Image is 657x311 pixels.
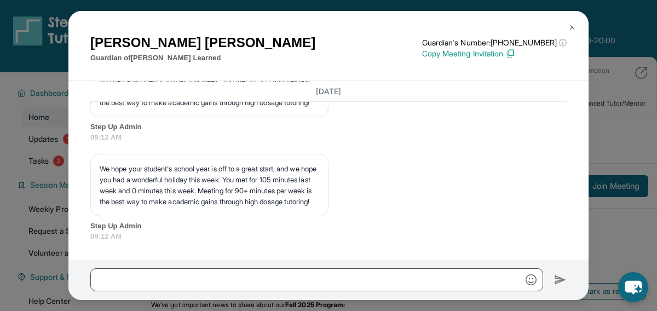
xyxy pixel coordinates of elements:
[90,85,567,96] h3: [DATE]
[618,272,648,302] button: chat-button
[90,33,315,53] h1: [PERSON_NAME] [PERSON_NAME]
[90,231,567,242] span: 09:12 AM
[568,23,577,32] img: Close Icon
[554,273,567,286] img: Send icon
[90,221,567,232] span: Step Up Admin
[90,53,315,64] p: Guardian of [PERSON_NAME] Learned
[100,163,319,207] p: We hope your student's school year is off to a great start, and we hope you had a wonderful holid...
[505,49,515,59] img: Copy Icon
[90,122,567,133] span: Step Up Admin
[422,48,567,59] p: Copy Meeting Invitation
[526,274,537,285] img: Emoji
[90,132,567,143] span: 09:12 AM
[559,37,567,48] span: ⓘ
[422,37,567,48] p: Guardian's Number: [PHONE_NUMBER]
